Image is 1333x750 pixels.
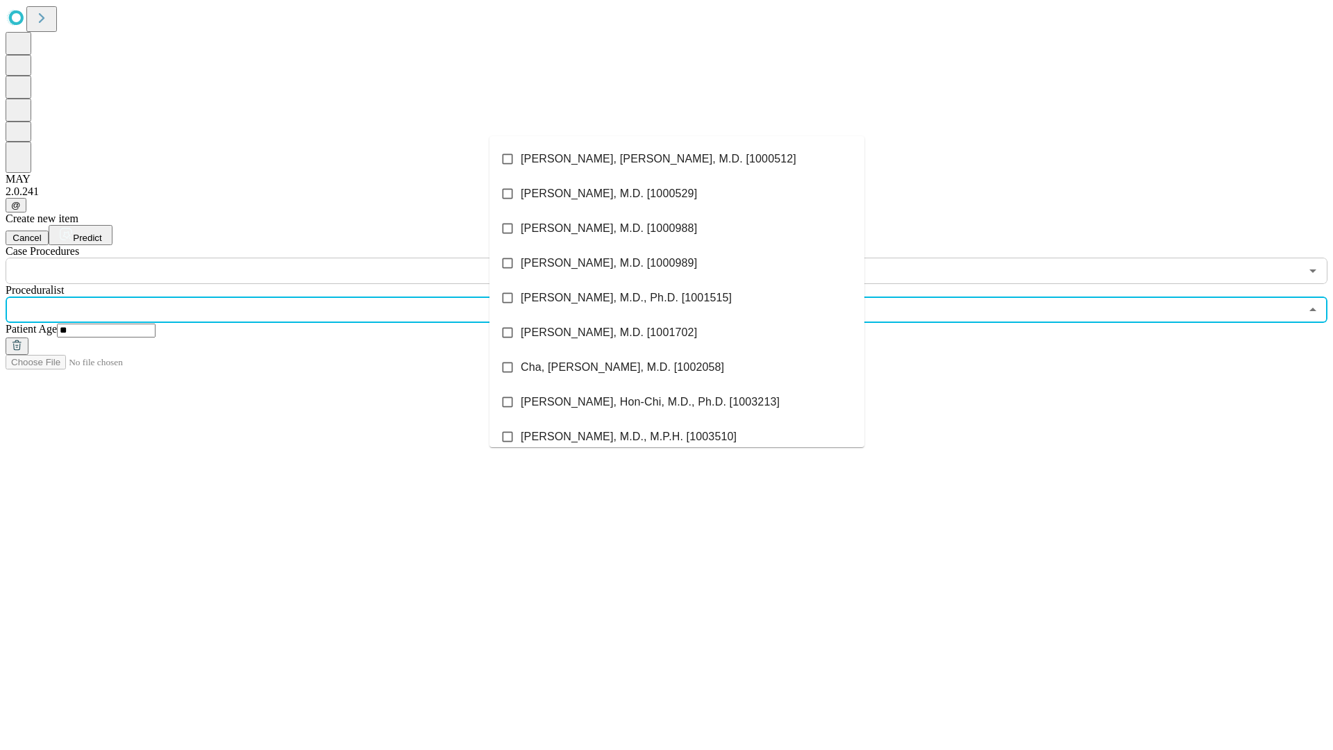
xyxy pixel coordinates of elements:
[521,255,697,272] span: [PERSON_NAME], M.D. [1000989]
[6,212,78,224] span: Create new item
[521,428,737,445] span: [PERSON_NAME], M.D., M.P.H. [1003510]
[6,185,1327,198] div: 2.0.241
[521,151,796,167] span: [PERSON_NAME], [PERSON_NAME], M.D. [1000512]
[12,233,42,243] span: Cancel
[521,185,697,202] span: [PERSON_NAME], M.D. [1000529]
[6,198,26,212] button: @
[6,231,49,245] button: Cancel
[521,290,732,306] span: [PERSON_NAME], M.D., Ph.D. [1001515]
[6,323,57,335] span: Patient Age
[73,233,101,243] span: Predict
[6,284,64,296] span: Proceduralist
[521,220,697,237] span: [PERSON_NAME], M.D. [1000988]
[521,359,724,376] span: Cha, [PERSON_NAME], M.D. [1002058]
[521,394,780,410] span: [PERSON_NAME], Hon-Chi, M.D., Ph.D. [1003213]
[11,200,21,210] span: @
[6,245,79,257] span: Scheduled Procedure
[521,324,697,341] span: [PERSON_NAME], M.D. [1001702]
[49,225,112,245] button: Predict
[1303,261,1323,281] button: Open
[1303,300,1323,319] button: Close
[6,173,1327,185] div: MAY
